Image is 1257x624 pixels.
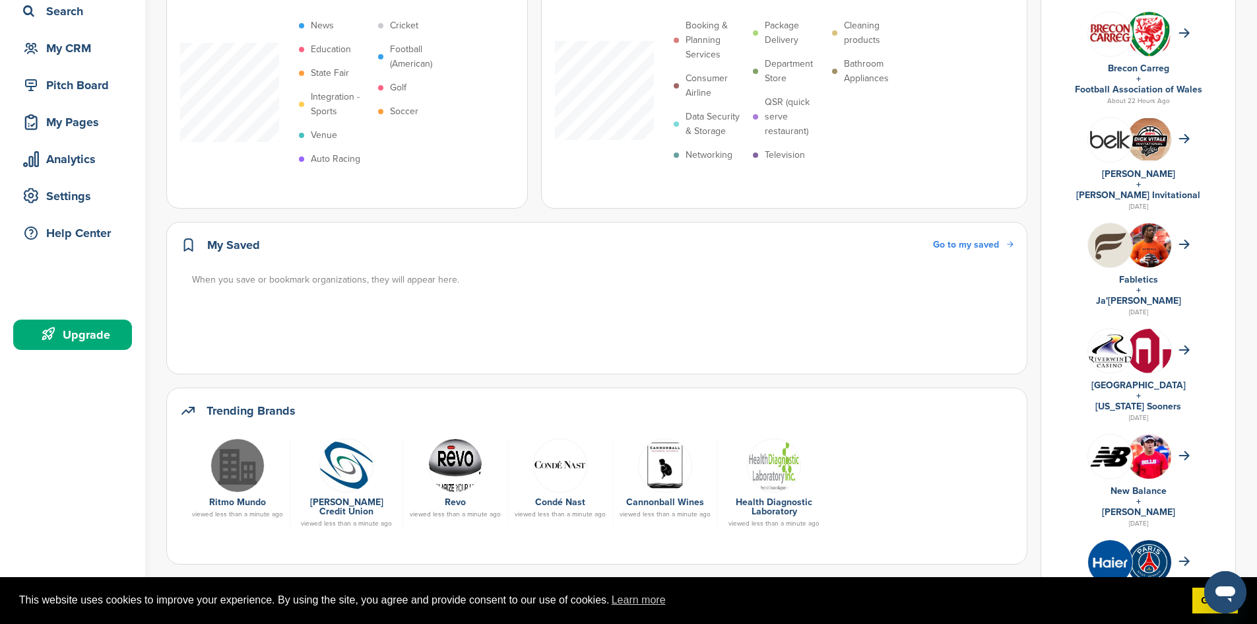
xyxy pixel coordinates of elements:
a: learn more about cookies [610,590,668,610]
a: Fabletics [1119,274,1158,285]
div: [DATE] [1054,518,1222,530]
div: viewed less than a minute ago [620,511,711,518]
a: + [1136,390,1141,401]
div: My Pages [20,110,132,134]
img: Ja'marr chase [1127,223,1171,276]
a: My CRM [13,33,132,63]
img: Data [319,438,373,493]
p: Golf [390,81,406,95]
p: Department Store [765,57,825,86]
img: 220px josh allen [1127,434,1171,496]
p: Networking [686,148,732,162]
a: [PERSON_NAME] [1102,506,1175,518]
p: Cricket [390,18,418,33]
p: Television [765,148,805,162]
p: Soccer [390,104,418,119]
a: Condé Nast [535,497,585,508]
div: viewed less than a minute ago [410,511,501,518]
a: + [1136,73,1141,85]
p: Cleaning products [844,18,905,48]
a: Indu 1 [192,438,283,491]
span: This website uses cookies to improve your experience. By using the site, you agree and provide co... [19,590,1182,610]
a: Data [410,438,501,491]
a: My Pages [13,107,132,137]
div: Analytics [20,147,132,171]
a: Analytics [13,144,132,174]
div: Settings [20,184,132,208]
a: Pitch Board [13,70,132,100]
h2: My Saved [207,236,260,254]
a: Cannonball Wines [626,497,704,508]
div: When you save or bookmark organizations, they will appear here. [192,273,1015,287]
img: Data [1088,334,1132,368]
img: Data?1415805766 [1127,329,1171,390]
a: Football Association of Wales [1075,84,1202,95]
img: 170px football association of wales logo.svg [1127,12,1171,63]
div: viewed less than a minute ago [725,520,823,527]
a: Data [725,438,823,491]
img: Data [747,438,801,493]
a: [PERSON_NAME] [1102,168,1175,180]
p: Integration - Sports [311,90,371,119]
p: Data Security & Storage [686,110,746,139]
a: Ritmo Mundo [209,497,266,508]
div: Pitch Board [20,73,132,97]
a: Health Diagnostic Laboratory [736,497,812,517]
div: [DATE] [1054,412,1222,424]
a: Data [297,438,396,491]
div: Help Center [20,221,132,245]
a: [GEOGRAPHIC_DATA] [1091,380,1186,391]
p: Bathroom Appliances [844,57,905,86]
a: Upgrade [13,320,132,350]
a: [PERSON_NAME] Invitational [1076,190,1200,201]
iframe: Button to launch messaging window [1204,571,1246,613]
div: [DATE] [1054,306,1222,318]
a: [PERSON_NAME] Credit Union [310,497,383,517]
div: Upgrade [20,323,132,347]
img: Indu 1 [210,438,265,493]
img: Cleanshot 2025 09 07 at 20.31.59 2x [1127,118,1171,160]
a: 10850090 10154906750050029 4390128114954864815 n [620,438,711,491]
a: Ja'[PERSON_NAME] [1096,295,1181,306]
a: Brecon Carreg [1108,63,1169,74]
p: QSR (quick serve restaurant) [765,95,825,139]
p: Consumer Airline [686,71,746,100]
a: Settings [13,181,132,211]
p: Auto Racing [311,152,360,166]
a: + [1136,496,1141,507]
p: Booking & Planning Services [686,18,746,62]
img: Data [428,438,482,493]
img: Fh8myeok 400x400 [1088,540,1132,584]
p: Football (American) [390,42,451,71]
p: News [311,18,334,33]
div: About 22 Hours Ago [1054,95,1222,107]
a: Help Center [13,218,132,248]
div: viewed less than a minute ago [192,511,283,518]
span: Go to my saved [933,239,999,250]
p: Package Delivery [765,18,825,48]
div: viewed less than a minute ago [297,520,396,527]
img: 0x7wxqi8 400x400 [1127,540,1171,584]
p: Venue [311,128,337,143]
img: 10850090 10154906750050029 4390128114954864815 n [638,438,692,493]
div: viewed less than a minute ago [515,511,606,518]
a: Data [515,438,606,491]
a: Go to my saved [933,238,1014,252]
a: + [1136,179,1141,190]
a: New Balance [1111,485,1167,497]
img: Fvoowbej 400x400 [1088,12,1132,56]
div: My CRM [20,36,132,60]
img: Data [533,438,587,493]
h2: Trending Brands [207,401,296,420]
div: [DATE] [1054,201,1222,213]
p: Education [311,42,351,57]
a: dismiss cookie message [1192,588,1238,614]
a: [US_STATE] Sooners [1095,401,1181,412]
a: + [1136,285,1141,296]
a: Revo [445,497,466,508]
img: Data [1088,446,1132,468]
img: L 1bnuap 400x400 [1088,118,1132,162]
p: State Fair [311,66,349,81]
img: Hb geub1 400x400 [1088,223,1132,267]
